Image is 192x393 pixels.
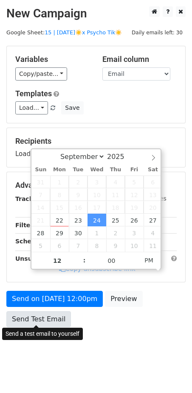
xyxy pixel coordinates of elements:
span: Wed [88,167,106,173]
span: October 10, 2025 [125,239,144,252]
a: Copy/paste... [15,67,67,81]
span: September 4, 2025 [106,176,125,188]
h5: Email column [102,55,177,64]
a: Daily emails left: 30 [129,29,186,36]
span: Tue [69,167,88,173]
input: Year [105,153,136,161]
span: September 16, 2025 [69,201,88,214]
span: September 1, 2025 [50,176,69,188]
span: September 9, 2025 [69,188,88,201]
input: Hour [31,252,83,269]
strong: Schedule [15,238,46,245]
a: 15 | [DATE]☀️x Psycho Tik☀️ [45,29,122,36]
span: September 28, 2025 [31,226,50,239]
span: September 21, 2025 [31,214,50,226]
span: : [83,252,86,269]
span: September 20, 2025 [144,201,162,214]
span: August 31, 2025 [31,176,50,188]
span: September 5, 2025 [125,176,144,188]
span: September 23, 2025 [69,214,88,226]
a: Templates [15,89,52,98]
span: September 25, 2025 [106,214,125,226]
h5: Variables [15,55,90,64]
span: September 12, 2025 [125,188,144,201]
span: October 6, 2025 [50,239,69,252]
strong: Unsubscribe [15,255,57,262]
span: October 7, 2025 [69,239,88,252]
div: Send a test email to yourself [2,328,83,340]
span: September 15, 2025 [50,201,69,214]
a: Send on [DATE] 12:00pm [6,291,103,307]
span: October 8, 2025 [88,239,106,252]
span: September 17, 2025 [88,201,106,214]
span: October 5, 2025 [31,239,50,252]
span: September 3, 2025 [88,176,106,188]
span: October 2, 2025 [106,226,125,239]
span: Daily emails left: 30 [129,28,186,37]
span: September 8, 2025 [50,188,69,201]
span: September 29, 2025 [50,226,69,239]
span: Click to toggle [137,252,161,269]
span: September 22, 2025 [50,214,69,226]
span: September 30, 2025 [69,226,88,239]
strong: Tracking [15,195,44,202]
button: Save [61,101,83,114]
span: September 27, 2025 [144,214,162,226]
span: September 7, 2025 [31,188,50,201]
span: September 14, 2025 [31,201,50,214]
span: October 11, 2025 [144,239,162,252]
span: September 13, 2025 [144,188,162,201]
span: Sun [31,167,50,173]
label: UTM Codes [133,194,166,203]
h5: Advanced [15,181,177,190]
input: Minute [86,252,138,269]
span: Sat [144,167,162,173]
strong: Filters [15,222,37,229]
span: Mon [50,167,69,173]
span: Fri [125,167,144,173]
iframe: Chat Widget [150,352,192,393]
span: Thu [106,167,125,173]
a: Send Test Email [6,311,71,327]
span: October 9, 2025 [106,239,125,252]
span: September 11, 2025 [106,188,125,201]
a: Copy unsubscribe link [59,265,136,273]
div: Loading... [15,137,177,159]
h2: New Campaign [6,6,186,21]
span: September 10, 2025 [88,188,106,201]
span: September 6, 2025 [144,176,162,188]
small: Google Sheet: [6,29,122,36]
span: October 1, 2025 [88,226,106,239]
a: Preview [105,291,142,307]
span: September 24, 2025 [88,214,106,226]
span: October 4, 2025 [144,226,162,239]
span: September 18, 2025 [106,201,125,214]
a: Load... [15,101,48,114]
h5: Recipients [15,137,177,146]
span: September 26, 2025 [125,214,144,226]
span: October 3, 2025 [125,226,144,239]
span: September 2, 2025 [69,176,88,188]
span: September 19, 2025 [125,201,144,214]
